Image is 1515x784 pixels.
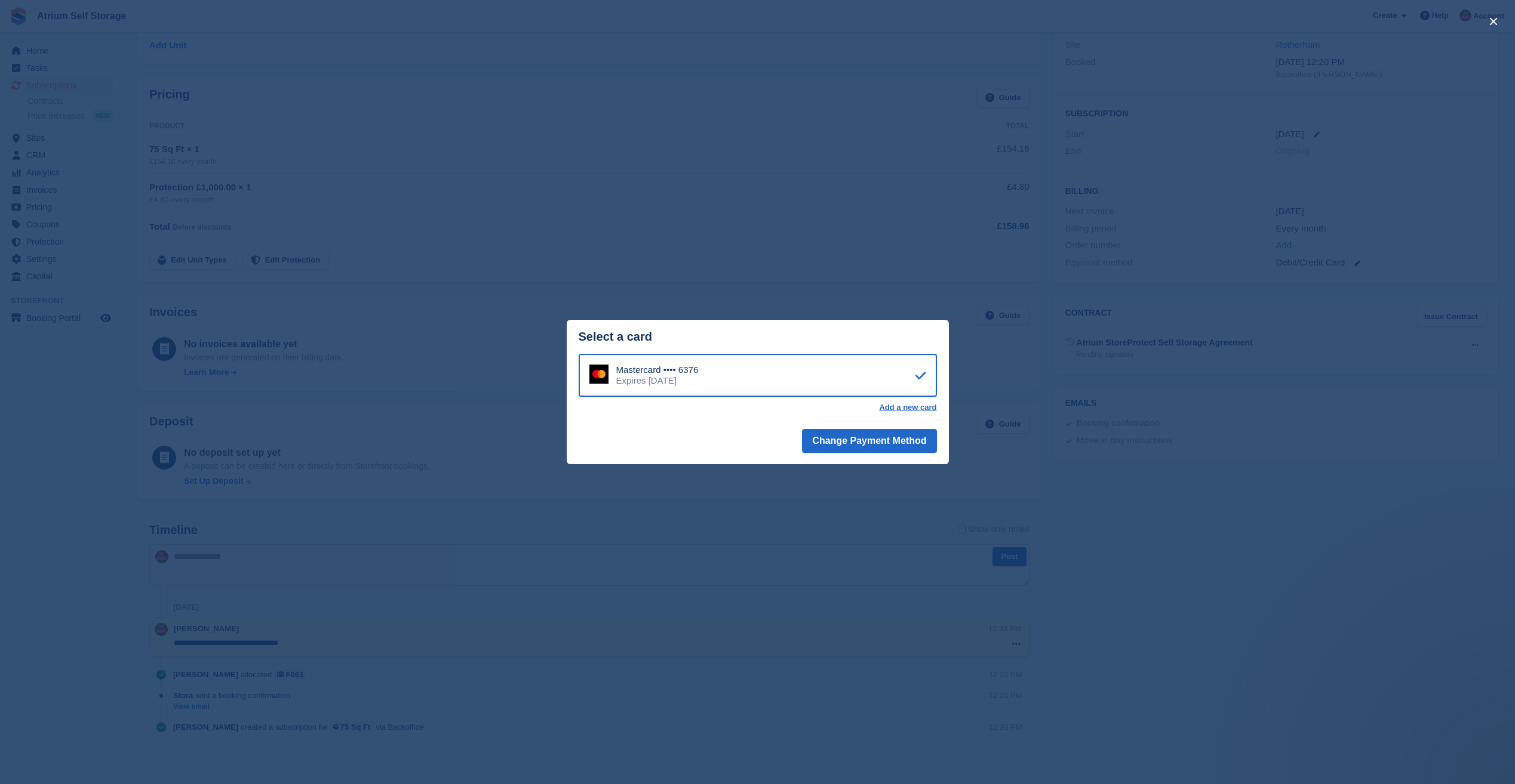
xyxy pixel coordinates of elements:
[616,365,699,375] div: Mastercard •••• 6376
[802,429,936,453] button: Change Payment Method
[579,330,937,344] div: Select a card
[1484,12,1503,31] button: close
[879,403,936,412] a: Add a new card
[616,375,699,386] div: Expires [DATE]
[589,365,609,384] img: Mastercard Logo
